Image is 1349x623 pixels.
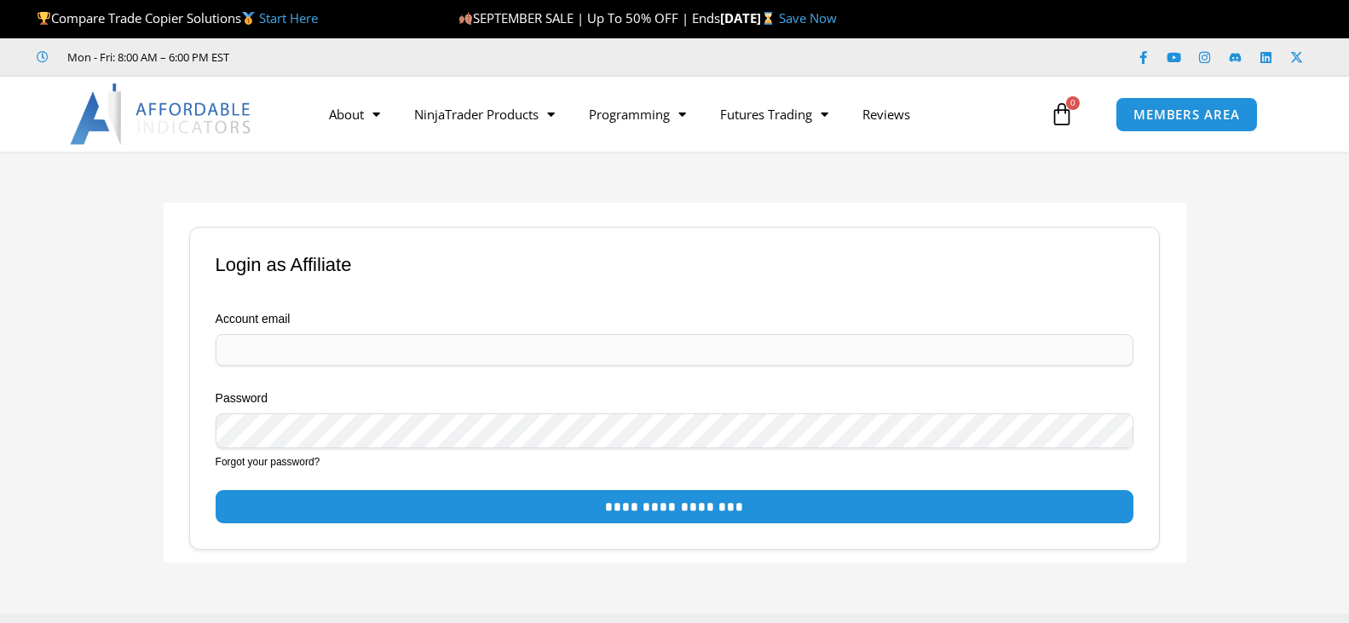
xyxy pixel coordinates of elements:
[1024,89,1099,139] a: 0
[312,95,397,134] a: About
[845,95,927,134] a: Reviews
[242,12,255,25] img: 🥇
[70,84,253,145] img: LogoAI | Affordable Indicators – NinjaTrader
[216,387,1134,409] label: Password
[259,9,318,26] a: Start Here
[1116,97,1258,132] a: MEMBERS AREA
[37,9,318,26] span: Compare Trade Copier Solutions
[312,95,1046,134] nav: Menu
[216,456,320,468] a: Forgot your password?
[216,253,1117,278] h2: Login as Affiliate
[1066,96,1080,110] span: 0
[762,12,775,25] img: ⌛
[459,12,472,25] img: 🍂
[572,95,703,134] a: Programming
[63,47,229,67] span: Mon - Fri: 8:00 AM – 6:00 PM EST
[779,9,837,26] a: Save Now
[253,49,509,66] iframe: Customer reviews powered by Trustpilot
[720,9,779,26] strong: [DATE]
[703,95,845,134] a: Futures Trading
[216,308,1134,330] label: Account email
[458,9,720,26] span: SEPTEMBER SALE | Up To 50% OFF | Ends
[37,12,50,25] img: 🏆
[1133,108,1240,121] span: MEMBERS AREA
[397,95,572,134] a: NinjaTrader Products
